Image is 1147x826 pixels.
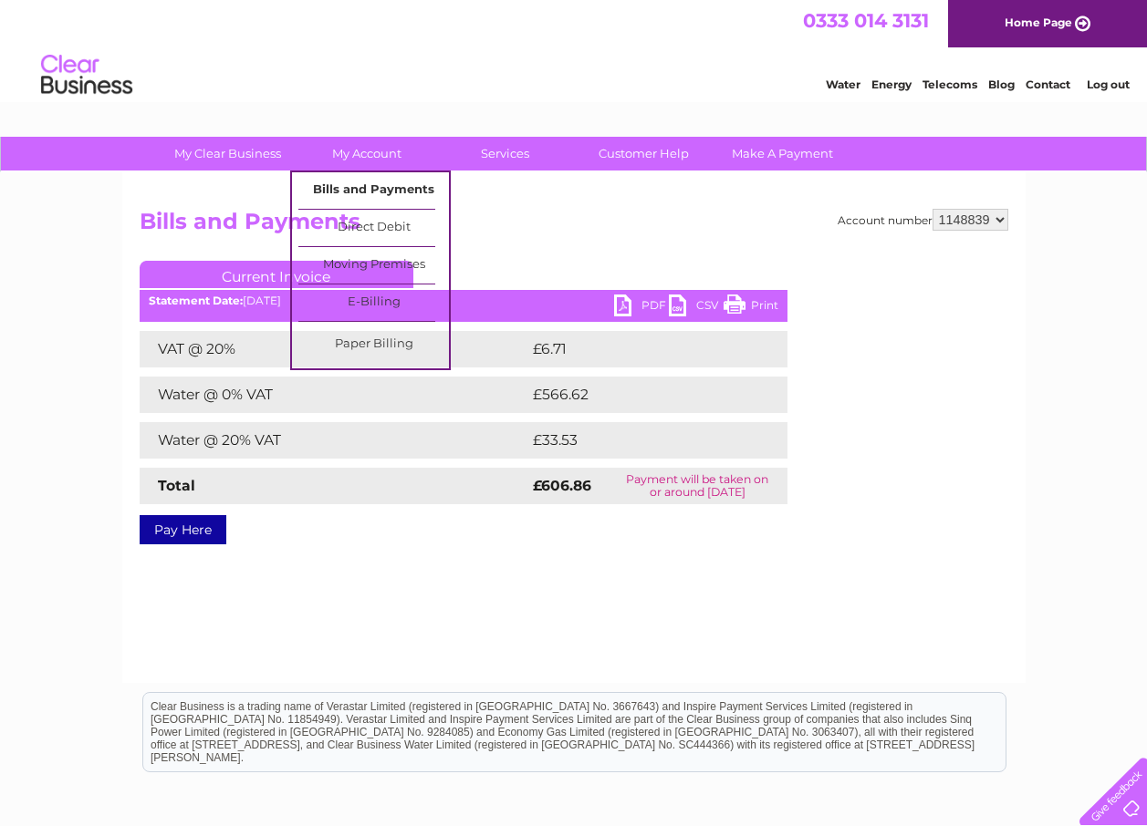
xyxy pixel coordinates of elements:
[568,137,719,170] a: Customer Help
[528,331,742,367] td: £6.71
[140,422,528,459] td: Water @ 20% VAT
[152,137,303,170] a: My Clear Business
[871,77,912,91] a: Energy
[40,47,133,103] img: logo.png
[430,137,580,170] a: Services
[298,284,449,321] a: E-Billing
[291,137,442,170] a: My Account
[669,294,724,321] a: CSV
[528,422,750,459] td: £33.53
[803,9,929,32] a: 0333 014 3131
[1026,77,1070,91] a: Contact
[143,10,1006,88] div: Clear Business is a trading name of Verastar Limited (registered in [GEOGRAPHIC_DATA] No. 3667643...
[298,210,449,246] a: Direct Debit
[140,261,413,288] a: Current Invoice
[140,331,528,367] td: VAT @ 20%
[528,377,756,413] td: £566.62
[826,77,860,91] a: Water
[608,468,787,504] td: Payment will be taken on or around [DATE]
[140,515,226,544] a: Pay Here
[724,294,778,321] a: Print
[707,137,858,170] a: Make A Payment
[533,477,591,494] strong: £606.86
[614,294,669,321] a: PDF
[158,477,195,494] strong: Total
[923,77,977,91] a: Telecoms
[298,326,449,363] a: Paper Billing
[149,294,243,307] b: Statement Date:
[988,77,1015,91] a: Blog
[838,209,1008,231] div: Account number
[140,377,528,413] td: Water @ 0% VAT
[140,209,1008,243] h2: Bills and Payments
[140,294,787,307] div: [DATE]
[1087,77,1130,91] a: Log out
[298,247,449,284] a: Moving Premises
[298,172,449,209] a: Bills and Payments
